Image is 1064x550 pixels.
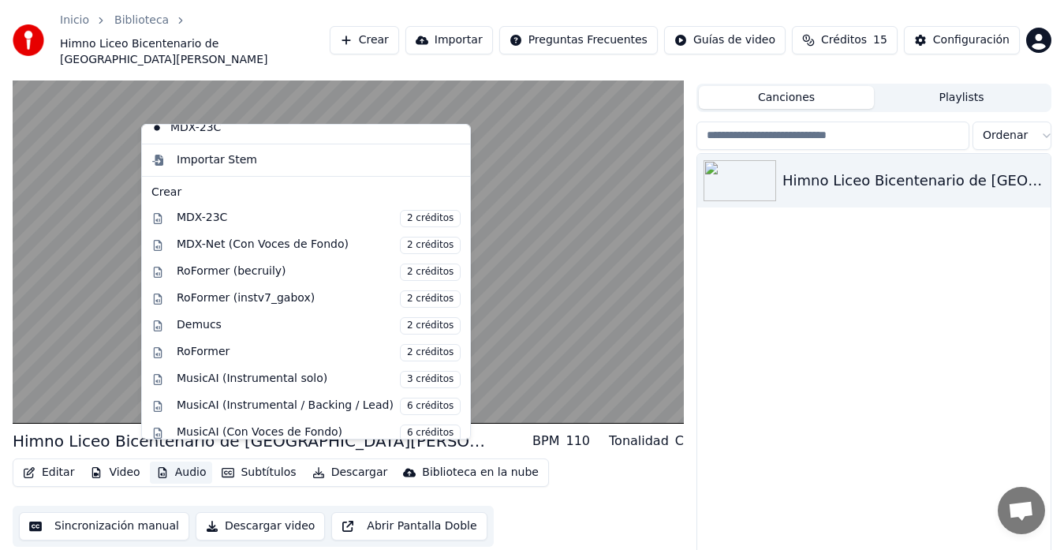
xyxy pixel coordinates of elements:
[405,26,493,54] button: Importar
[177,317,461,335] div: Demucs
[177,210,461,227] div: MDX-23C
[19,512,189,541] button: Sincronización manual
[422,465,539,481] div: Biblioteca en la nube
[782,170,1044,192] div: Himno Liceo Bicentenario de [GEOGRAPHIC_DATA][PERSON_NAME]
[400,317,461,335] span: 2 créditos
[13,430,486,452] div: Himno Liceo Bicentenario de [GEOGRAPHIC_DATA][PERSON_NAME]
[400,344,461,361] span: 2 créditos
[532,432,559,451] div: BPM
[400,237,461,254] span: 2 créditos
[150,462,213,484] button: Audio
[13,24,44,56] img: youka
[177,152,257,168] div: Importar Stem
[874,86,1049,109] button: Playlists
[177,290,461,308] div: RoFormer (instv7_gabox)
[400,425,461,442] span: 6 créditos
[400,290,461,308] span: 2 créditos
[114,13,169,28] a: Biblioteca
[998,487,1045,534] div: Chat abierto
[400,264,461,281] span: 2 créditos
[609,432,669,451] div: Tonalidad
[792,26,898,54] button: Créditos15
[675,432,684,451] div: C
[84,462,146,484] button: Video
[60,13,330,68] nav: breadcrumb
[215,462,302,484] button: Subtítulos
[330,26,399,54] button: Crear
[664,26,786,54] button: Guías de video
[821,32,867,48] span: Créditos
[933,32,1010,48] div: Configuración
[331,512,487,541] button: Abrir Pantalla Doble
[151,185,461,200] div: Crear
[177,425,461,442] div: MusicAI (Con Voces de Fondo)
[17,462,80,484] button: Editar
[400,398,461,415] span: 6 créditos
[699,86,874,109] button: Canciones
[400,210,461,227] span: 2 créditos
[177,371,461,388] div: MusicAI (Instrumental solo)
[873,32,887,48] span: 15
[145,115,443,140] div: MDX-23C
[177,344,461,361] div: RoFormer
[904,26,1020,54] button: Configuración
[177,398,461,415] div: MusicAI (Instrumental / Backing / Lead)
[60,13,89,28] a: Inicio
[196,512,325,541] button: Descargar video
[306,462,394,484] button: Descargar
[177,237,461,254] div: MDX-Net (Con Voces de Fondo)
[177,264,461,281] div: RoFormer (becruily)
[60,36,330,68] span: Himno Liceo Bicentenario de [GEOGRAPHIC_DATA][PERSON_NAME]
[499,26,658,54] button: Preguntas Frecuentes
[566,432,590,451] div: 110
[983,128,1028,144] span: Ordenar
[400,371,461,388] span: 3 créditos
